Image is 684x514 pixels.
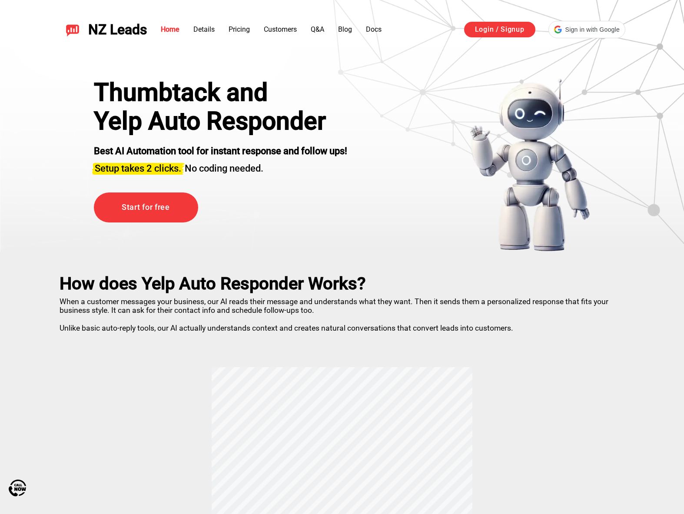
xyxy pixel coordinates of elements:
h1: Yelp Auto Responder [94,107,347,136]
img: NZ Leads logo [66,23,80,36]
a: Details [193,25,215,33]
div: Sign in with Google [548,21,625,38]
p: When a customer messages your business, our AI reads their message and understands what they want... [60,294,624,332]
a: Customers [264,25,297,33]
a: Start for free [94,192,198,222]
h2: How does Yelp Auto Responder Works? [60,274,624,294]
span: NZ Leads [88,22,147,38]
a: Q&A [311,25,324,33]
a: Blog [338,25,352,33]
span: Setup takes 2 clicks. [95,163,181,174]
a: Docs [366,25,382,33]
strong: Best AI Automation tool for instant response and follow ups! [94,146,347,156]
h3: No coding needed. [94,158,347,175]
a: Pricing [229,25,250,33]
img: Call Now [9,479,26,497]
img: yelp bot [469,78,591,252]
a: Login / Signup [464,22,535,37]
a: Home [161,25,179,33]
div: Thumbtack and [94,78,347,107]
span: Sign in with Google [565,25,620,34]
